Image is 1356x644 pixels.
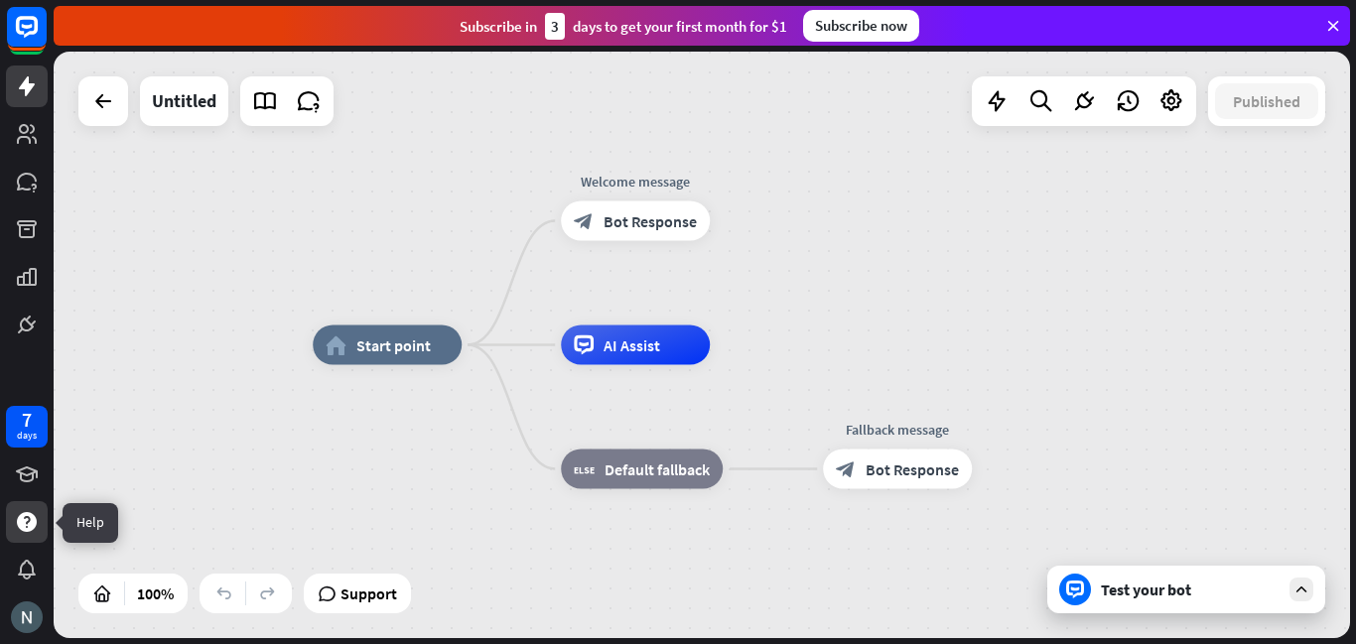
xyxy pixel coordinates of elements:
i: block_bot_response [836,459,856,479]
button: Published [1215,83,1318,119]
span: Bot Response [604,211,697,231]
i: block_bot_response [574,211,594,231]
span: Support [340,578,397,609]
a: 7 days [6,406,48,448]
div: 100% [131,578,180,609]
i: block_fallback [574,459,595,479]
span: Start point [356,335,431,355]
div: Subscribe now [803,10,919,42]
div: Subscribe in days to get your first month for $1 [460,13,787,40]
span: Default fallback [605,459,710,479]
div: Fallback message [808,420,987,440]
div: 3 [545,13,565,40]
div: Untitled [152,76,216,126]
button: Open LiveChat chat widget [16,8,75,67]
div: Test your bot [1101,580,1280,599]
div: Welcome message [546,172,725,192]
span: Bot Response [866,459,959,479]
i: home_2 [326,335,346,355]
span: AI Assist [604,335,660,355]
div: days [17,429,37,443]
div: 7 [22,411,32,429]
